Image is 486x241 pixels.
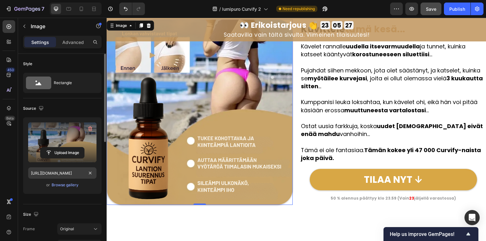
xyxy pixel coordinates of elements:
a: TILAA NYT ↓ [203,151,371,173]
strong: uudella itsevarmuudella [240,25,314,33]
button: Original [57,223,102,235]
button: 7 [3,3,47,15]
strong: myötäilee kurvejasi [201,57,261,65]
span: Help us improve GemPages! [390,231,464,237]
p: Ostat uusia farkkuja, koska vanhoihin... [195,104,379,120]
p: Image [31,22,84,30]
div: Style [23,61,32,67]
div: Undo/Redo [119,3,145,15]
div: Open Intercom Messenger [464,210,480,225]
span: Need republishing [283,6,315,12]
p: Kumppanisi leuka loksahtaa, kun kävelet ohi, eikä hän voi pitää käsiään erossa ... [195,80,379,96]
span: or [46,181,50,189]
div: Source [23,104,45,113]
button: Browse gallery [51,182,79,188]
span: lumipuro Curvify 2 [222,6,261,12]
button: Show survey - Help us improve GemPages! [390,230,472,238]
span: Save [426,6,436,12]
strong: uudet [DEMOGRAPHIC_DATA] eivät enää mahdu [195,104,377,120]
div: Size [23,210,40,219]
input: https://example.com/image.jpg [28,167,97,179]
span: / [219,6,221,12]
p: 7 [41,5,44,13]
strong: korostuneeseen siluettiisi [246,33,323,40]
p: TILAA NYT ↓ [257,155,316,169]
strong: 3 kuukautta sitten [195,57,377,72]
label: Frame [23,226,35,232]
p: Advanced [62,39,84,46]
p: Settings [31,39,49,46]
button: Upload Image [40,147,84,158]
span: Original [60,226,74,232]
div: Rectangle [54,76,92,90]
button: Publish [444,3,470,15]
button: Save [421,3,441,15]
iframe: Design area [107,18,486,241]
div: 450 [6,67,15,72]
strong: muuttuneesta vartalostasi [238,89,320,96]
p: Tämä ei ole fantasiaa. [195,128,379,144]
strong: 23 [303,178,308,183]
p: Pujahdat siihen mekkoon, jota olet säästänyt, ja katselet, kuinka se , joita ei ollut olemassa vi... [195,49,379,73]
div: Beta [5,116,15,121]
strong: 50 % alennus päättyy klo 23.59 (Vain [224,178,303,183]
strong: Tämän kokee yli 47 000 Curvify-naista joka päivä. [195,128,375,144]
div: Publish [449,6,465,12]
strong: jäljellä varastossa) [308,178,350,183]
p: Kävelet rannalle ja tunnet, kuinka katseet kääntyvät ... [195,25,379,40]
div: Browse gallery [52,182,78,188]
